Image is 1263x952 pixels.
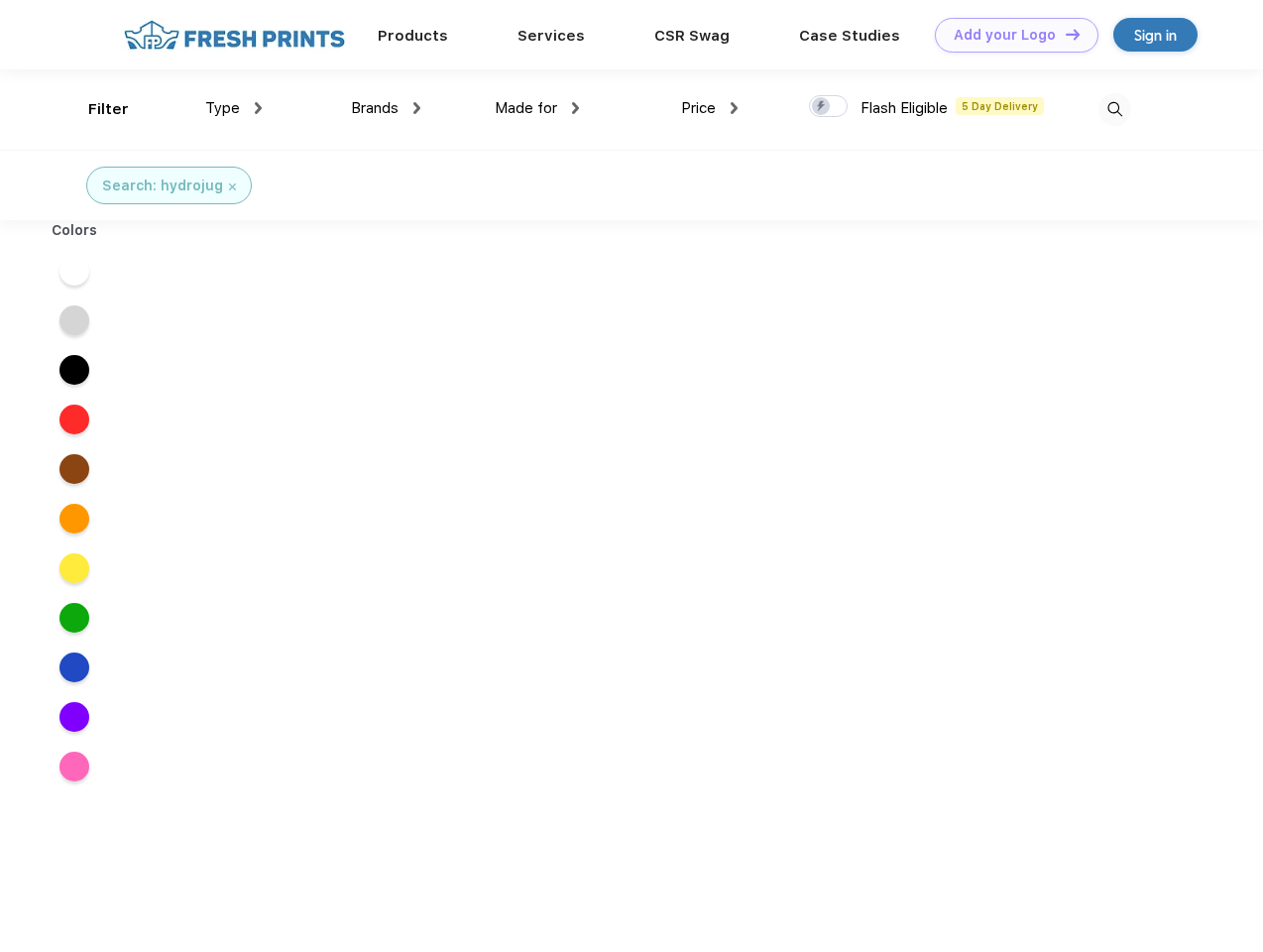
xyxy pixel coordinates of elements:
[1066,29,1080,40] img: DT
[572,102,579,114] img: dropdown.png
[495,99,557,117] span: Made for
[1098,93,1131,126] img: desktop_search.svg
[1134,24,1177,47] div: Sign in
[861,99,948,117] span: Flash Eligible
[413,102,420,114] img: dropdown.png
[351,99,399,117] span: Brands
[255,102,262,114] img: dropdown.png
[681,99,716,117] span: Price
[954,27,1056,44] div: Add your Logo
[956,97,1044,115] span: 5 Day Delivery
[102,176,223,196] div: Search: hydrojug
[118,18,351,53] img: fo%20logo%202.webp
[37,220,113,241] div: Colors
[88,98,129,121] div: Filter
[378,27,448,45] a: Products
[731,102,738,114] img: dropdown.png
[1113,18,1198,52] a: Sign in
[229,183,236,190] img: filter_cancel.svg
[205,99,240,117] span: Type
